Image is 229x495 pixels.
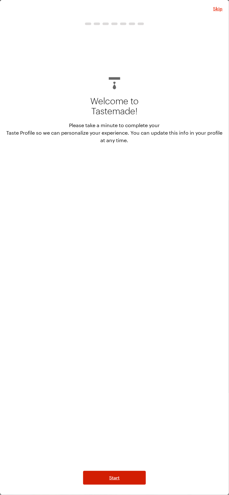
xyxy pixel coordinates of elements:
[83,471,146,485] button: NextStepButton
[109,475,120,481] span: Start
[213,6,223,12] button: Close
[90,96,139,116] p: Welcome to Tastemade!
[6,121,223,144] p: Please take a minute to complete your Taste Profile so we can personalize your experience. You ca...
[213,6,223,12] span: Skip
